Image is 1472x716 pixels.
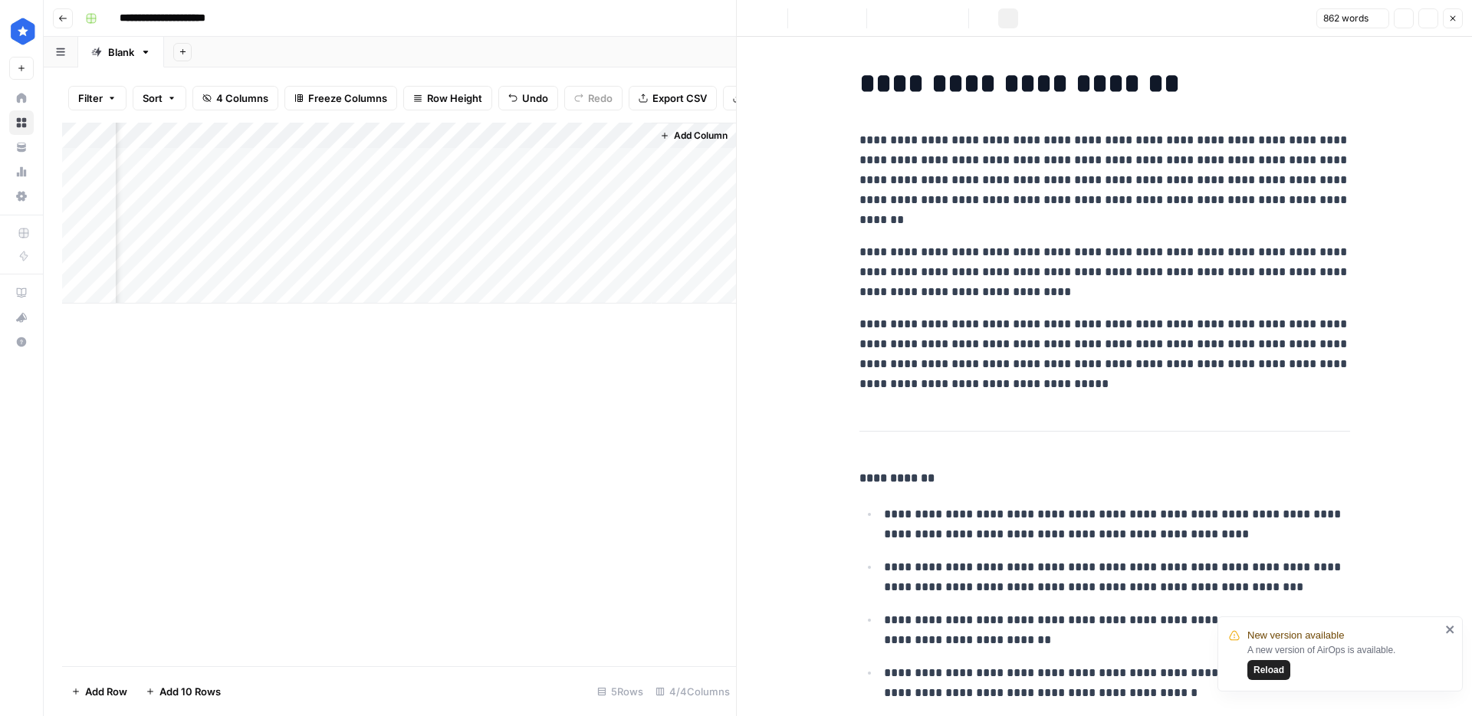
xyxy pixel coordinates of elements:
[9,110,34,135] a: Browse
[9,135,34,159] a: Your Data
[9,18,37,45] img: ConsumerAffairs Logo
[1253,663,1284,677] span: Reload
[522,90,548,106] span: Undo
[62,679,136,704] button: Add Row
[192,86,278,110] button: 4 Columns
[108,44,134,60] div: Blank
[591,679,649,704] div: 5 Rows
[9,184,34,209] a: Settings
[9,159,34,184] a: Usage
[1316,8,1389,28] button: 862 words
[9,281,34,305] a: AirOps Academy
[216,90,268,106] span: 4 Columns
[674,129,728,143] span: Add Column
[1445,623,1456,636] button: close
[403,86,492,110] button: Row Height
[1323,11,1368,25] span: 862 words
[652,90,707,106] span: Export CSV
[1247,628,1344,643] span: New version available
[9,330,34,354] button: Help + Support
[629,86,717,110] button: Export CSV
[9,12,34,51] button: Workspace: ConsumerAffairs
[133,86,186,110] button: Sort
[9,305,34,330] button: What's new?
[9,86,34,110] a: Home
[136,679,230,704] button: Add 10 Rows
[284,86,397,110] button: Freeze Columns
[78,90,103,106] span: Filter
[308,90,387,106] span: Freeze Columns
[1247,660,1290,680] button: Reload
[143,90,163,106] span: Sort
[159,684,221,699] span: Add 10 Rows
[85,684,127,699] span: Add Row
[1247,643,1441,680] div: A new version of AirOps is available.
[68,86,127,110] button: Filter
[78,37,164,67] a: Blank
[498,86,558,110] button: Undo
[427,90,482,106] span: Row Height
[10,306,33,329] div: What's new?
[564,86,623,110] button: Redo
[654,126,734,146] button: Add Column
[649,679,736,704] div: 4/4 Columns
[588,90,613,106] span: Redo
